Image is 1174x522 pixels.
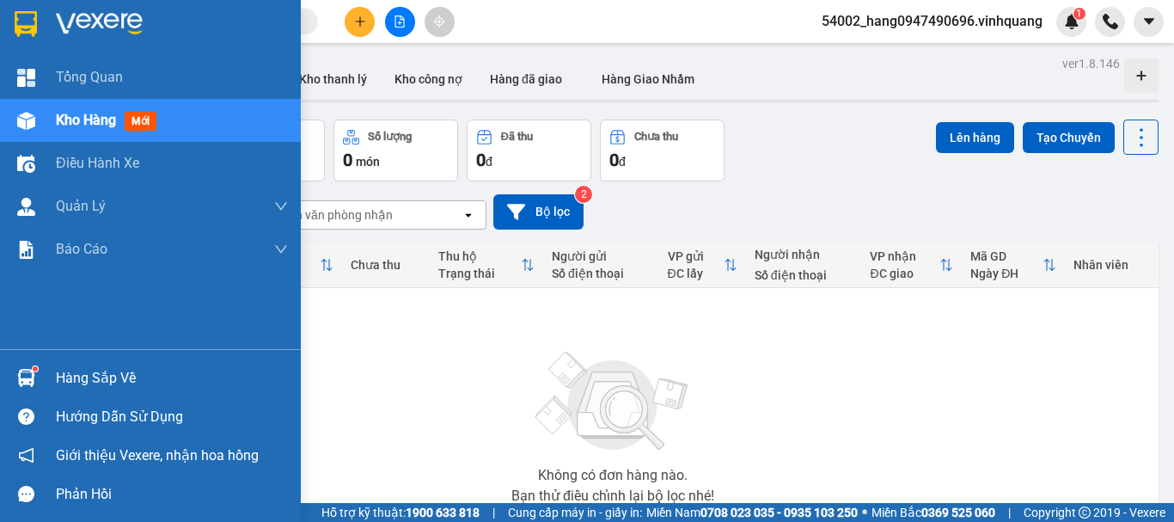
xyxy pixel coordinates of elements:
[274,243,288,256] span: down
[18,447,34,464] span: notification
[17,241,35,259] img: solution-icon
[970,249,1043,263] div: Mã GD
[921,506,995,519] strong: 0369 525 060
[438,267,521,280] div: Trạng thái
[552,267,651,280] div: Số điện thoại
[17,198,35,216] img: warehouse-icon
[1008,503,1011,522] span: |
[962,243,1065,288] th: Toggle SortBy
[125,112,156,131] span: mới
[476,150,486,170] span: 0
[486,155,492,169] span: đ
[462,208,475,222] svg: open
[1064,14,1079,29] img: icon-new-feature
[668,249,724,263] div: VP gửi
[575,186,592,203] sup: 2
[274,200,288,213] span: down
[274,206,393,224] div: Chọn văn phòng nhận
[33,366,38,372] sup: 1
[56,66,123,88] span: Tổng Quan
[1103,14,1118,29] img: phone-icon
[56,365,288,391] div: Hàng sắp về
[970,267,1043,280] div: Ngày ĐH
[700,506,858,519] strong: 0708 023 035 - 0935 103 250
[56,445,259,466] span: Giới thiệu Vexere, nhận hoa hồng
[56,482,288,507] div: Phản hồi
[646,503,858,522] span: Miền Nam
[870,249,939,263] div: VP nhận
[871,503,995,522] span: Miền Bắc
[508,503,642,522] span: Cung cấp máy in - giấy in:
[333,120,458,181] button: Số lượng0món
[609,150,619,170] span: 0
[634,131,678,143] div: Chưa thu
[808,10,1056,32] span: 54002_hang0947490696.vinhquang
[321,503,480,522] span: Hỗ trợ kỹ thuật:
[861,243,962,288] th: Toggle SortBy
[430,243,543,288] th: Toggle SortBy
[1134,7,1164,37] button: caret-down
[356,155,380,169] span: món
[381,58,476,100] button: Kho công nợ
[511,489,714,503] div: Bạn thử điều chỉnh lại bộ lọc nhé!
[17,369,35,387] img: warehouse-icon
[602,72,694,86] span: Hàng Giao Nhầm
[56,152,139,174] span: Điều hành xe
[343,150,352,170] span: 0
[1124,58,1159,93] div: Tạo kho hàng mới
[755,268,853,282] div: Số điện thoại
[538,469,688,482] div: Không có đơn hàng nào.
[17,155,35,173] img: warehouse-icon
[17,112,35,130] img: warehouse-icon
[56,238,107,260] span: Báo cáo
[600,120,725,181] button: Chưa thu0đ
[476,58,576,100] button: Hàng đã giao
[17,69,35,87] img: dashboard-icon
[936,122,1014,153] button: Lên hàng
[354,15,366,28] span: plus
[425,7,455,37] button: aim
[1141,14,1157,29] span: caret-down
[493,194,584,230] button: Bộ lọc
[1073,258,1150,272] div: Nhân viên
[18,486,34,502] span: message
[501,131,533,143] div: Đã thu
[285,58,381,100] button: Kho thanh lý
[619,155,626,169] span: đ
[385,7,415,37] button: file-add
[1079,507,1091,519] span: copyright
[862,509,867,516] span: ⚪️
[552,249,651,263] div: Người gửi
[56,404,288,430] div: Hướng dẫn sử dụng
[438,249,521,263] div: Thu hộ
[492,503,495,522] span: |
[56,112,116,128] span: Kho hàng
[433,15,445,28] span: aim
[18,408,34,425] span: question-circle
[56,195,106,217] span: Quản Lý
[1073,8,1085,20] sup: 1
[467,120,591,181] button: Đã thu0đ
[345,7,375,37] button: plus
[368,131,412,143] div: Số lượng
[351,258,420,272] div: Chưa thu
[527,341,699,462] img: svg+xml;base64,PHN2ZyBjbGFzcz0ibGlzdC1wbHVnX19zdmciIHhtbG5zPSJodHRwOi8vd3d3LnczLm9yZy8yMDAwL3N2Zy...
[659,243,746,288] th: Toggle SortBy
[394,15,406,28] span: file-add
[1023,122,1115,153] button: Tạo Chuyến
[1076,8,1082,20] span: 1
[1062,54,1120,73] div: ver 1.8.146
[406,506,480,519] strong: 1900 633 818
[755,248,853,261] div: Người nhận
[15,11,37,37] img: logo-vxr
[870,267,939,280] div: ĐC giao
[668,267,724,280] div: ĐC lấy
